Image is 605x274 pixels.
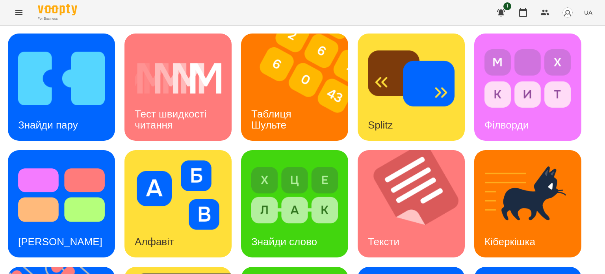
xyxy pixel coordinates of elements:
[484,160,571,230] img: Кіберкішка
[562,7,573,18] img: avatar_s.png
[251,236,317,248] h3: Знайди слово
[8,34,115,141] a: Знайди паруЗнайди пару
[358,150,475,257] img: Тексти
[18,44,105,113] img: Знайди пару
[124,34,232,141] a: Тест швидкості читанняТест швидкості читання
[474,34,581,141] a: ФілвордиФілворди
[474,150,581,257] a: КіберкішкаКіберкішка
[135,160,221,230] img: Алфавіт
[584,8,592,17] span: UA
[241,34,348,141] a: Таблиця ШультеТаблиця Шульте
[135,108,209,130] h3: Тест швидкості читання
[9,3,28,22] button: Menu
[484,44,571,113] img: Філворди
[484,119,529,131] h3: Філворди
[368,119,393,131] h3: Splitz
[18,236,102,248] h3: [PERSON_NAME]
[38,16,77,21] span: For Business
[8,150,115,257] a: Тест Струпа[PERSON_NAME]
[241,150,348,257] a: Знайди словоЗнайди слово
[581,5,596,20] button: UA
[368,236,399,248] h3: Тексти
[358,34,465,141] a: SplitzSplitz
[124,150,232,257] a: АлфавітАлфавіт
[368,44,455,113] img: Splitz
[135,236,174,248] h3: Алфавіт
[251,160,338,230] img: Знайди слово
[18,119,78,131] h3: Знайди пару
[503,2,511,10] span: 1
[358,150,465,257] a: ТекстиТексти
[251,108,294,130] h3: Таблиця Шульте
[135,44,221,113] img: Тест швидкості читання
[241,34,358,141] img: Таблиця Шульте
[38,4,77,15] img: Voopty Logo
[484,236,535,248] h3: Кіберкішка
[18,160,105,230] img: Тест Струпа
